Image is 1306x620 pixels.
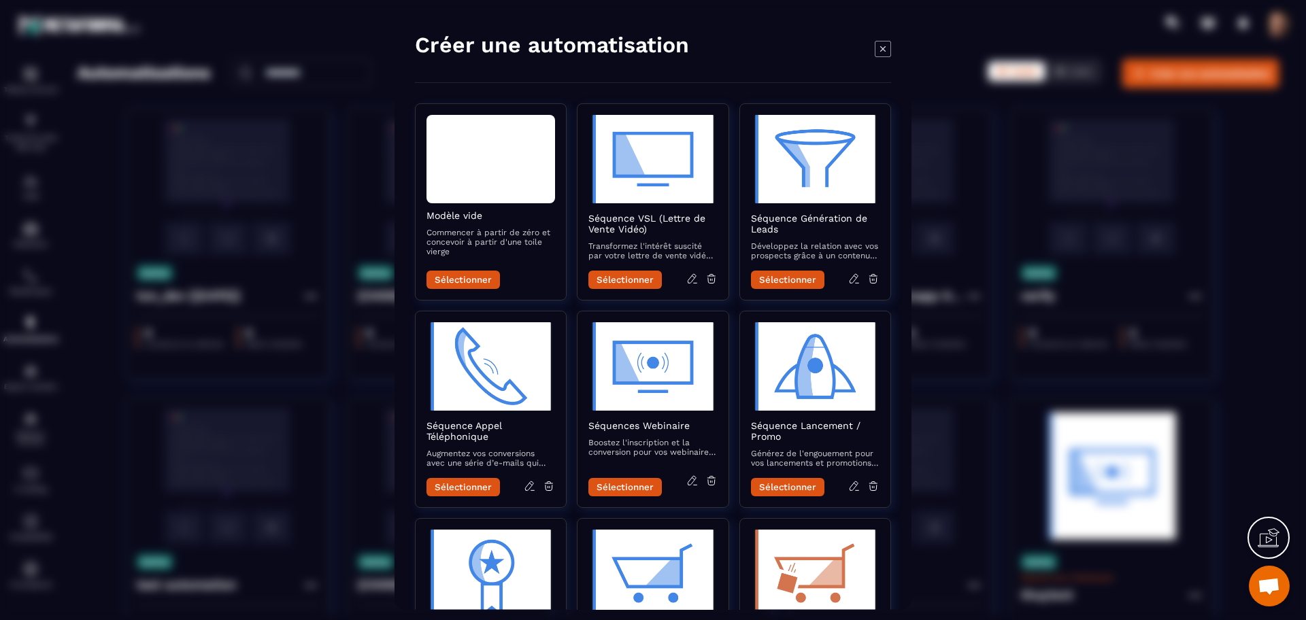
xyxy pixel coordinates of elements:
[751,530,880,618] img: automation-objective-icon
[588,115,717,203] img: automation-objective-icon
[588,420,717,431] h2: Séquences Webinaire
[426,478,500,496] button: Sélectionner
[751,322,880,411] img: automation-objective-icon
[588,438,717,457] p: Boostez l'inscription et la conversion pour vos webinaires avec des e-mails qui informent, rappel...
[426,322,555,411] img: automation-objective-icon
[1249,566,1290,606] a: Mở cuộc trò chuyện
[426,271,500,289] button: Sélectionner
[588,271,662,289] button: Sélectionner
[751,420,880,442] h2: Séquence Lancement / Promo
[588,241,717,260] p: Transformez l'intérêt suscité par votre lettre de vente vidéo en actions concrètes avec des e-mai...
[588,530,717,618] img: automation-objective-icon
[415,31,689,58] h4: Créer une automatisation
[588,213,717,235] h2: Séquence VSL (Lettre de Vente Vidéo)
[751,449,880,468] p: Générez de l'engouement pour vos lancements et promotions avec une séquence d’e-mails captivante ...
[426,420,555,442] h2: Séquence Appel Téléphonique
[751,241,880,260] p: Développez la relation avec vos prospects grâce à un contenu attractif qui les accompagne vers la...
[588,322,717,411] img: automation-objective-icon
[426,530,555,618] img: automation-objective-icon
[426,449,555,468] p: Augmentez vos conversions avec une série d’e-mails qui préparent et suivent vos appels commerciaux
[426,210,555,221] h2: Modèle vide
[751,271,824,289] button: Sélectionner
[751,115,880,203] img: automation-objective-icon
[751,478,824,496] button: Sélectionner
[426,228,555,256] p: Commencer à partir de zéro et concevoir à partir d'une toile vierge
[588,478,662,496] button: Sélectionner
[751,213,880,235] h2: Séquence Génération de Leads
